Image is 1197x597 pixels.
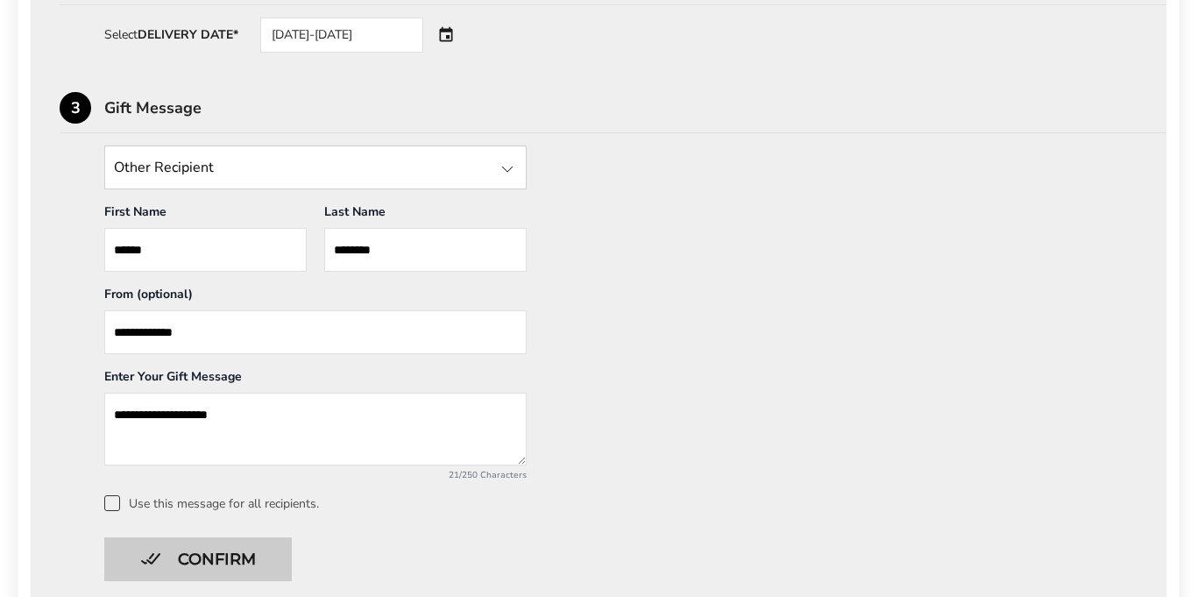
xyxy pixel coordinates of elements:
[104,495,1137,511] label: Use this message for all recipients.
[104,310,527,354] input: From
[324,228,527,272] input: Last Name
[104,537,292,581] button: Confirm button
[104,29,238,41] div: Select
[104,469,527,481] div: 21/250 Characters
[324,203,527,228] div: Last Name
[138,26,238,43] strong: DELIVERY DATE*
[104,228,307,272] input: First Name
[104,203,307,228] div: First Name
[104,146,527,189] input: State
[260,18,423,53] div: [DATE]-[DATE]
[104,368,527,393] div: Enter Your Gift Message
[104,100,1166,116] div: Gift Message
[104,393,527,466] textarea: Add a message
[104,286,527,310] div: From (optional)
[60,92,91,124] div: 3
